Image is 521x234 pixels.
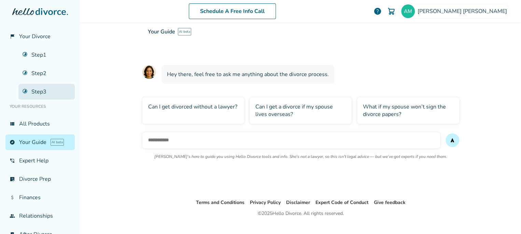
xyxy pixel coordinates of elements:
span: AI beta [178,28,191,35]
a: flag_2Your Divorce [5,29,75,44]
a: Step1 [18,47,75,63]
img: Cart [387,7,395,15]
span: explore [10,140,15,145]
div: © 2025 Hello Divorce. All rights reserved. [258,209,344,218]
a: phone_in_talkExpert Help [5,153,75,169]
li: Disclaimer [286,199,310,207]
div: Can I get divorced without a lawyer? [142,97,244,124]
a: view_listAll Products [5,116,75,132]
div: Can I get a divorce if my spouse lives overseas? [250,97,352,124]
span: phone_in_talk [10,158,15,163]
span: attach_money [10,195,15,200]
a: attach_moneyFinances [5,190,75,205]
a: Privacy Policy [250,199,281,206]
span: Your Guide [148,28,175,35]
div: What if my spouse won’t sign the divorce papers? [357,97,459,124]
span: flag_2 [10,34,15,39]
a: Schedule A Free Info Call [189,3,276,19]
span: Your Divorce [19,33,51,40]
img: antoine.mkblinds@gmail.com [401,4,415,18]
a: Expert Code of Conduct [315,199,368,206]
a: help [374,7,382,15]
iframe: Chat Widget [368,11,521,234]
a: Terms and Conditions [196,199,244,206]
a: Step3 [18,84,75,100]
a: groupRelationships [5,208,75,224]
span: list_alt_check [10,176,15,182]
span: [PERSON_NAME] [PERSON_NAME] [418,8,510,15]
span: Hey there, feel free to ask me anything about the divorce process. [167,71,329,78]
span: group [10,213,15,219]
p: [PERSON_NAME]'s here to guide you using Hello Divorce tools and info. She's not a lawyer, so this... [154,154,447,159]
a: Step2 [18,65,75,81]
a: list_alt_checkDivorce Prep [5,171,75,187]
span: view_list [10,121,15,127]
span: AI beta [51,139,64,146]
li: Your Resources [5,100,75,113]
a: exploreYour GuideAI beta [5,134,75,150]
